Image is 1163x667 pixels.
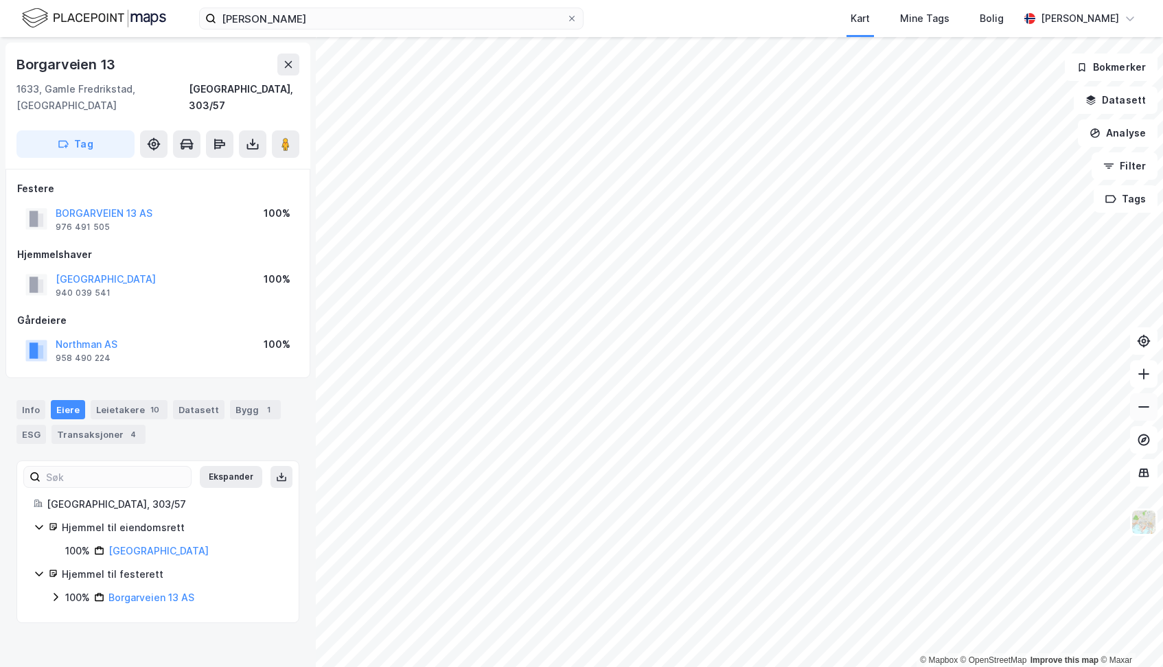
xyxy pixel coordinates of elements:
[230,400,281,419] div: Bygg
[200,466,262,488] button: Ekspander
[56,288,111,299] div: 940 039 541
[22,6,166,30] img: logo.f888ab2527a4732fd821a326f86c7f29.svg
[1041,10,1119,27] div: [PERSON_NAME]
[16,425,46,444] div: ESG
[51,400,85,419] div: Eiere
[1094,601,1163,667] div: Kontrollprogram for chat
[1074,86,1158,114] button: Datasett
[851,10,870,27] div: Kart
[1094,185,1158,213] button: Tags
[264,271,290,288] div: 100%
[148,403,162,417] div: 10
[1094,601,1163,667] iframe: Chat Widget
[1092,152,1158,180] button: Filter
[41,467,191,487] input: Søk
[264,205,290,222] div: 100%
[16,54,118,75] div: Borgarveien 13
[189,81,299,114] div: [GEOGRAPHIC_DATA], 303/57
[1030,655,1098,665] a: Improve this map
[16,130,135,158] button: Tag
[17,312,299,329] div: Gårdeiere
[900,10,949,27] div: Mine Tags
[62,519,282,536] div: Hjemmel til eiendomsrett
[16,400,45,419] div: Info
[920,655,958,665] a: Mapbox
[960,655,1027,665] a: OpenStreetMap
[17,180,299,197] div: Festere
[1065,54,1158,81] button: Bokmerker
[17,246,299,263] div: Hjemmelshaver
[108,592,194,603] a: Borgarveien 13 AS
[262,403,275,417] div: 1
[16,81,189,114] div: 1633, Gamle Fredrikstad, [GEOGRAPHIC_DATA]
[47,496,282,513] div: [GEOGRAPHIC_DATA], 303/57
[56,222,110,233] div: 976 491 505
[1078,119,1158,147] button: Analyse
[216,8,566,29] input: Søk på adresse, matrikkel, gårdeiere, leietakere eller personer
[91,400,168,419] div: Leietakere
[65,543,90,559] div: 100%
[126,428,140,441] div: 4
[980,10,1004,27] div: Bolig
[56,353,111,364] div: 958 490 224
[173,400,224,419] div: Datasett
[1131,509,1157,535] img: Z
[264,336,290,353] div: 100%
[65,589,90,606] div: 100%
[62,566,282,583] div: Hjemmel til festerett
[108,545,209,557] a: [GEOGRAPHIC_DATA]
[51,425,146,444] div: Transaksjoner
